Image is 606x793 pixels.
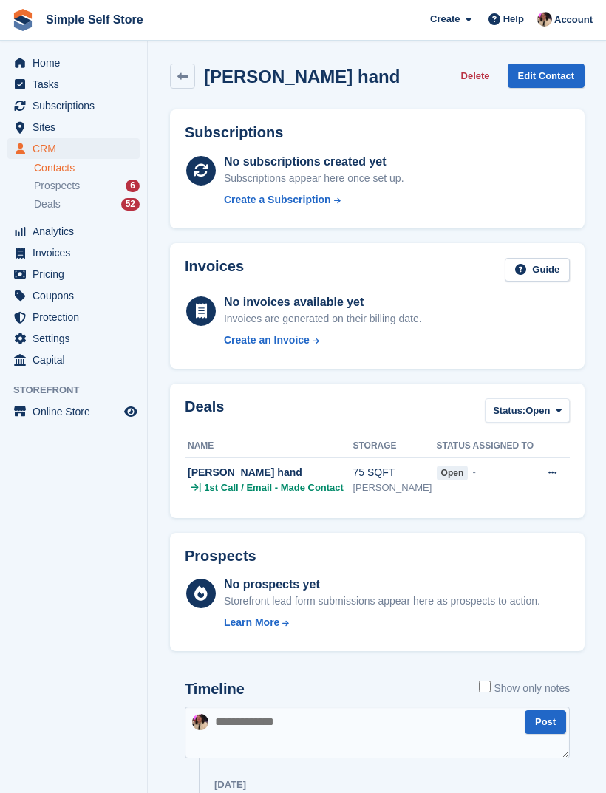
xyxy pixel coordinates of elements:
a: menu [7,221,140,242]
span: Storefront [13,383,147,398]
a: Create a Subscription [224,192,404,208]
button: Post [525,710,566,735]
div: [PERSON_NAME] [353,480,436,495]
div: - [473,465,537,480]
span: open [437,466,469,480]
span: Home [33,52,121,73]
img: Scott McCutcheon [192,714,208,730]
span: Protection [33,307,121,327]
span: Prospects [34,179,80,193]
div: Storefront lead form submissions appear here as prospects to action. [224,593,540,609]
a: Simple Self Store [40,7,149,32]
span: Tasks [33,74,121,95]
span: Coupons [33,285,121,306]
span: 1st Call / Email - Made Contact [204,480,344,495]
a: menu [7,350,140,370]
th: Status [437,435,473,458]
span: Invoices [33,242,121,263]
img: Scott McCutcheon [537,12,552,27]
span: CRM [33,138,121,159]
a: Learn More [224,615,540,630]
input: Show only notes [479,681,491,692]
span: | [199,480,201,495]
h2: Timeline [185,681,245,698]
a: menu [7,117,140,137]
span: Help [503,12,524,27]
a: Contacts [34,161,140,175]
a: Deals 52 [34,197,140,212]
div: 52 [121,198,140,211]
a: menu [7,74,140,95]
span: Status: [493,404,525,418]
label: Show only notes [479,681,570,696]
img: stora-icon-8386f47178a22dfd0bd8f6a31ec36ba5ce8667c1dd55bd0f319d3a0aa187defe.svg [12,9,34,31]
div: [PERSON_NAME] hand [188,465,353,480]
a: menu [7,328,140,349]
a: Create an Invoice [224,333,422,348]
th: Storage [353,435,436,458]
a: menu [7,307,140,327]
span: Deals [34,197,61,211]
div: No invoices available yet [224,293,422,311]
a: Prospects 6 [34,178,140,194]
div: Create a Subscription [224,192,331,208]
span: Analytics [33,221,121,242]
span: Sites [33,117,121,137]
button: Status: Open [485,398,570,423]
a: Preview store [122,403,140,421]
div: No prospects yet [224,576,540,593]
a: menu [7,401,140,422]
th: Name [185,435,353,458]
div: Create an Invoice [224,333,310,348]
h2: Subscriptions [185,124,570,141]
div: Subscriptions appear here once set up. [224,171,404,186]
div: No subscriptions created yet [224,153,404,171]
a: menu [7,95,140,116]
a: menu [7,242,140,263]
a: Edit Contact [508,64,585,88]
span: Subscriptions [33,95,121,116]
div: Learn More [224,615,279,630]
a: menu [7,52,140,73]
button: Delete [455,64,496,88]
span: Settings [33,328,121,349]
span: Online Store [33,401,121,422]
th: Assigned to [473,435,537,458]
span: Pricing [33,264,121,285]
div: Invoices are generated on their billing date. [224,311,422,327]
div: 6 [126,180,140,192]
a: Guide [505,258,570,282]
span: Account [554,13,593,27]
span: Open [525,404,550,418]
span: Capital [33,350,121,370]
h2: Prospects [185,548,256,565]
a: menu [7,138,140,159]
span: Create [430,12,460,27]
div: [DATE] [214,779,246,791]
a: menu [7,285,140,306]
h2: Deals [185,398,224,426]
a: menu [7,264,140,285]
h2: Invoices [185,258,244,282]
div: 75 SQFT [353,465,436,480]
h2: [PERSON_NAME] hand [204,67,400,86]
